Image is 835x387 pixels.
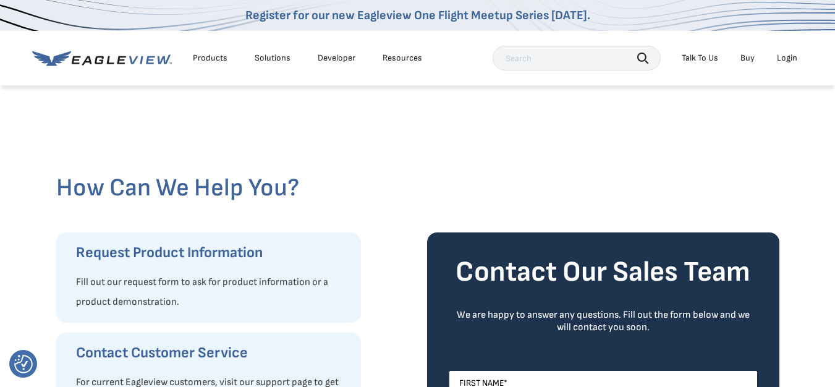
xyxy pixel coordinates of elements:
div: Login [777,53,797,64]
div: We are happy to answer any questions. Fill out the form below and we will contact you soon. [449,309,757,334]
a: Register for our new Eagleview One Flight Meetup Series [DATE]. [245,8,590,23]
a: Developer [318,53,355,64]
div: Products [193,53,227,64]
div: Talk To Us [682,53,718,64]
img: Revisit consent button [14,355,33,373]
input: Search [493,46,661,70]
p: Fill out our request form to ask for product information or a product demonstration. [76,273,349,312]
h3: Request Product Information [76,243,349,263]
strong: Contact Our Sales Team [456,255,750,289]
div: Solutions [255,53,290,64]
h3: Contact Customer Service [76,343,349,363]
div: Resources [383,53,422,64]
a: Buy [740,53,755,64]
button: Consent Preferences [14,355,33,373]
h2: How Can We Help You? [56,173,779,203]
